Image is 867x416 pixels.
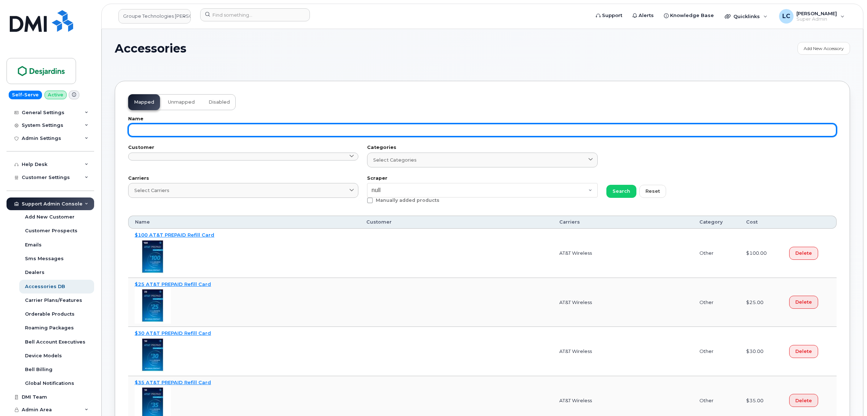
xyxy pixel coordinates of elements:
td: $100.00 [740,229,783,278]
button: Reset [639,185,666,198]
label: Name [128,117,837,121]
th: Carriers [553,216,693,229]
td: AT&T Wireless [553,327,693,376]
td: $30.00 [740,327,783,376]
button: Delete [789,296,818,309]
span: Select Categories [373,157,417,163]
th: Cost [740,216,783,229]
a: $35 AT&T PREPAID Refill Card [135,379,211,385]
label: Carriers [128,176,358,181]
span: Reset [645,188,660,195]
td: AT&T Wireless [553,229,693,278]
img: thumb_accessories-74911-100x160.jpg [135,287,171,324]
td: $25.00 [740,278,783,327]
input: Manually added products [358,197,362,201]
img: thumb_accessories-69563-100x160.jpg [135,337,171,373]
a: $100 AT&T PREPAID Refill Card [135,232,214,238]
span: Disabled [209,99,230,105]
a: Select Categories [367,153,597,167]
a: $30 AT&T PREPAID Refill Card [135,330,211,336]
span: Delete [795,299,812,305]
th: Customer [360,216,553,229]
button: Search [606,185,636,198]
th: Category [693,216,739,229]
label: Customer [128,145,358,150]
span: Delete [795,250,812,257]
button: Delete [789,394,818,407]
button: Delete [789,247,818,260]
span: Search [613,188,630,195]
a: Add New Accessory [797,42,850,55]
label: Categories [367,145,597,150]
span: Delete [795,397,812,404]
img: thumb_accessories-40899-100x160.jpg [135,238,171,275]
span: Accessories [115,42,186,55]
span: Manually added products [376,197,439,203]
div: Products with null or empty string values in scraper field. Please, uncheck if you want to search... [367,197,597,207]
button: Delete [789,345,818,358]
label: Scraper [367,176,597,181]
td: AT&T Wireless [553,278,693,327]
span: Unmapped [168,99,195,105]
span: Delete [795,348,812,355]
a: $25 AT&T PREPAID Refill Card [135,281,211,287]
span: Select Carriers [134,187,169,194]
a: Select Carriers [128,183,358,198]
td: Other [693,327,739,376]
td: Other [693,229,739,278]
td: Other [693,278,739,327]
th: Name [128,216,360,229]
